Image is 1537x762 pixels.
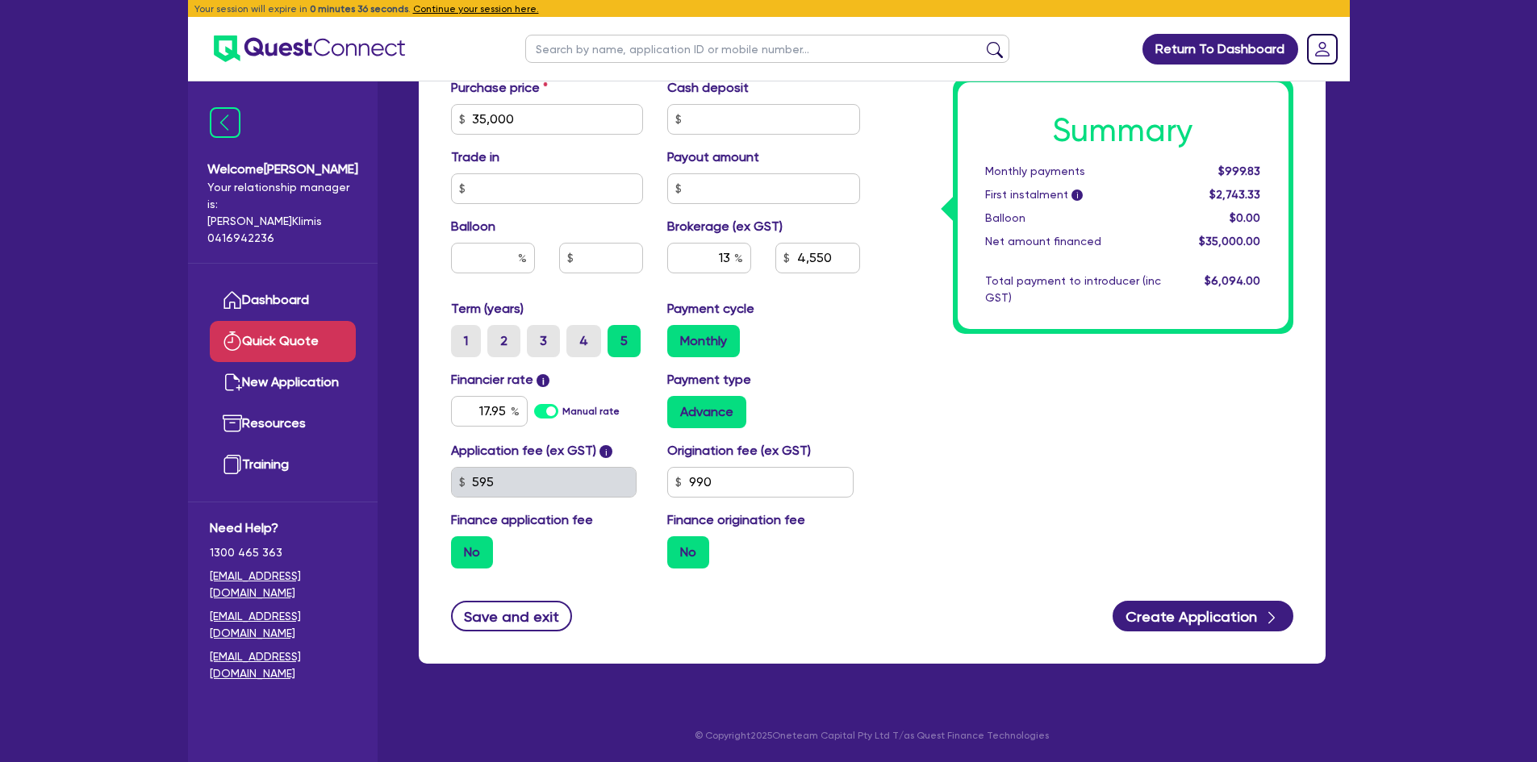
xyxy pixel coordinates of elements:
[223,373,242,392] img: new-application
[973,210,1173,227] div: Balloon
[973,233,1173,250] div: Net amount financed
[210,444,356,485] a: Training
[667,148,759,167] label: Payout amount
[210,321,356,362] a: Quick Quote
[451,299,524,319] label: Term (years)
[562,404,620,418] label: Manual rate
[566,325,601,357] label: 4
[210,608,356,642] a: [EMAIL_ADDRESS][DOMAIN_NAME]
[310,3,408,15] span: 0 minutes 36 seconds
[210,280,356,321] a: Dashboard
[973,186,1173,203] div: First instalment
[487,325,520,357] label: 2
[210,648,356,682] a: [EMAIL_ADDRESS][DOMAIN_NAME]
[210,403,356,444] a: Resources
[451,510,593,530] label: Finance application fee
[527,325,560,357] label: 3
[1205,274,1260,287] span: $6,094.00
[223,455,242,474] img: training
[451,78,548,98] label: Purchase price
[667,217,783,236] label: Brokerage (ex GST)
[667,396,746,428] label: Advance
[223,331,242,351] img: quick-quote
[1113,601,1293,631] button: Create Application
[1301,28,1343,70] a: Dropdown toggle
[667,370,751,389] label: Payment type
[1230,211,1260,224] span: $0.00
[537,374,549,387] span: i
[223,414,242,433] img: resources
[1209,188,1260,201] span: $2,743.33
[451,217,495,236] label: Balloon
[210,107,240,138] img: icon-menu-close
[667,536,709,568] label: No
[207,179,358,247] span: Your relationship manager is: [PERSON_NAME] Klimis 0416942236
[451,325,481,357] label: 1
[451,441,596,460] label: Application fee (ex GST)
[985,111,1261,150] h1: Summary
[451,601,573,631] button: Save and exit
[1071,190,1083,202] span: i
[973,273,1173,306] div: Total payment to introducer (inc GST)
[667,325,740,357] label: Monthly
[667,441,811,460] label: Origination fee (ex GST)
[1199,235,1260,248] span: $35,000.00
[210,362,356,403] a: New Application
[599,445,612,458] span: i
[667,510,805,530] label: Finance origination fee
[451,370,550,389] label: Financier rate
[207,160,358,179] span: Welcome [PERSON_NAME]
[214,35,405,62] img: quest-connect-logo-blue
[1218,164,1260,177] span: $999.83
[451,148,499,167] label: Trade in
[210,518,356,538] span: Need Help?
[973,163,1173,180] div: Monthly payments
[667,299,754,319] label: Payment cycle
[210,544,356,561] span: 1300 465 363
[210,568,356,602] a: [EMAIL_ADDRESS][DOMAIN_NAME]
[525,35,1009,63] input: Search by name, application ID or mobile number...
[451,536,493,568] label: No
[413,2,539,16] button: Continue your session here.
[667,78,749,98] label: Cash deposit
[1142,34,1298,65] a: Return To Dashboard
[608,325,641,357] label: 5
[407,728,1337,743] p: © Copyright 2025 Oneteam Capital Pty Ltd T/as Quest Finance Technologies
